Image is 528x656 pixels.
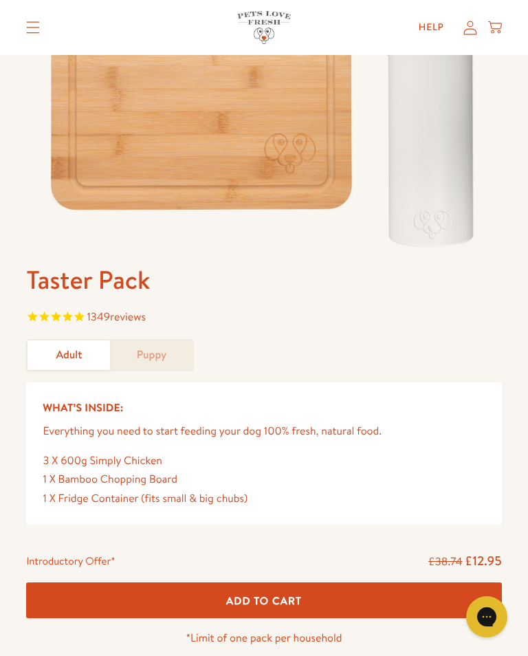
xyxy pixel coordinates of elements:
[110,309,146,325] span: reviews
[26,552,115,571] div: Introductory Offer*
[15,10,51,45] summary: Translation missing: en.sections.header.menu
[26,582,501,619] button: Add To Cart
[26,308,501,329] span: Rated 4.8 out of 5 stars 1349 reviews
[465,551,501,569] span: £12.95
[110,340,192,370] a: Puppy
[26,629,501,648] p: *Limit of one pack per household
[43,399,485,417] h5: What’s Inside:
[226,593,302,608] span: Add To Cart
[408,14,455,41] a: Help
[27,340,110,370] a: Adult
[26,263,501,296] h1: Taster Pack
[87,309,145,325] span: 1349 reviews
[43,422,485,441] p: Everything you need to start feeding your dog 100% fresh, natural food.
[43,472,177,487] span: 1 X Bamboo Chopping Board
[237,11,291,43] img: Pets Love Fresh
[459,591,514,642] iframe: Gorgias live chat messenger
[43,452,485,470] div: 3 X 600g Simply Chicken
[43,490,485,508] div: 1 X Fridge Container (fits small & big chubs)
[428,554,462,569] s: £38.74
